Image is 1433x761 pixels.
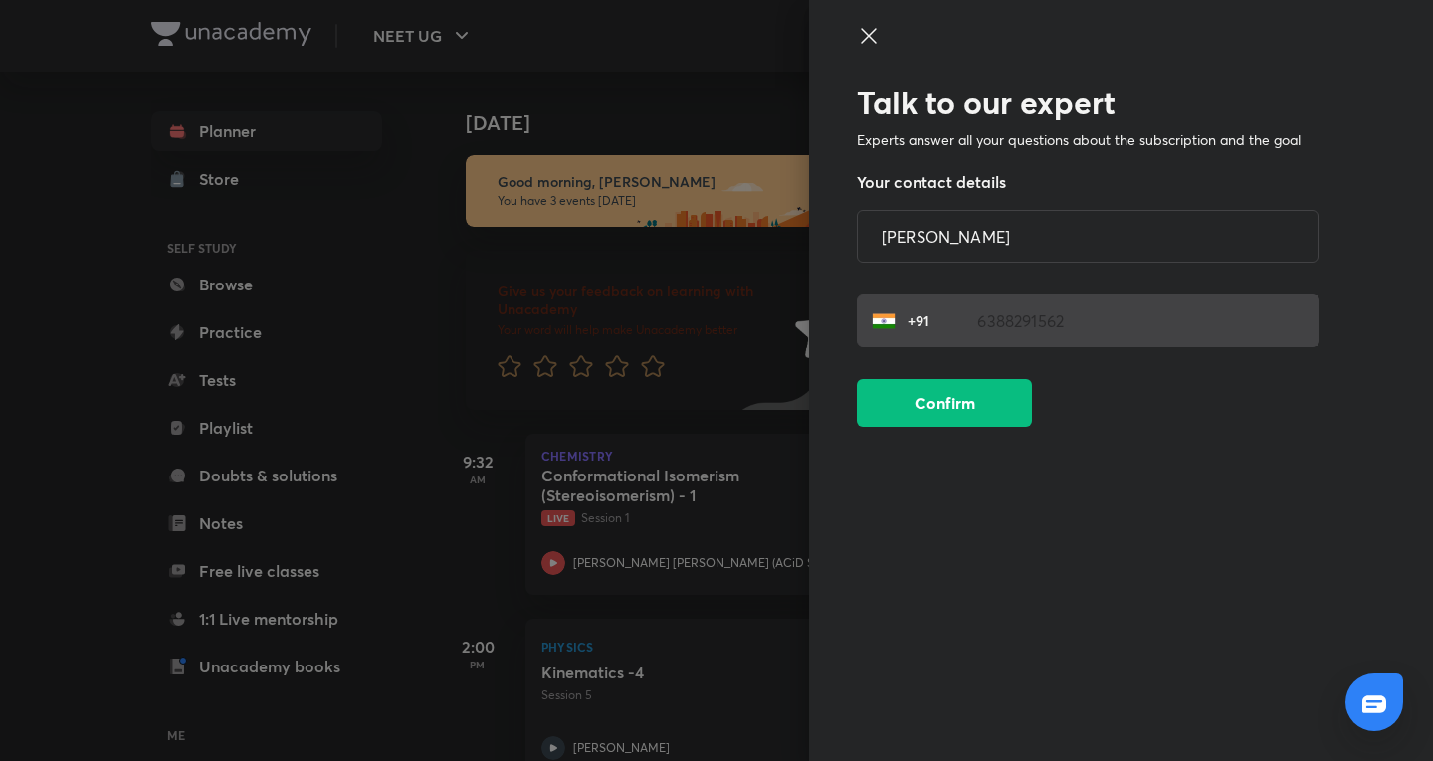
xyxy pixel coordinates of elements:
img: India [872,309,896,333]
h2: Talk to our expert [857,84,1319,121]
h5: Your contact details [857,170,1319,194]
p: +91 [896,310,937,331]
input: Enter your name [858,211,1318,262]
p: Experts answer all your questions about the subscription and the goal [857,129,1319,150]
input: Enter your mobile number [953,295,1318,346]
button: Confirm [857,379,1032,427]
